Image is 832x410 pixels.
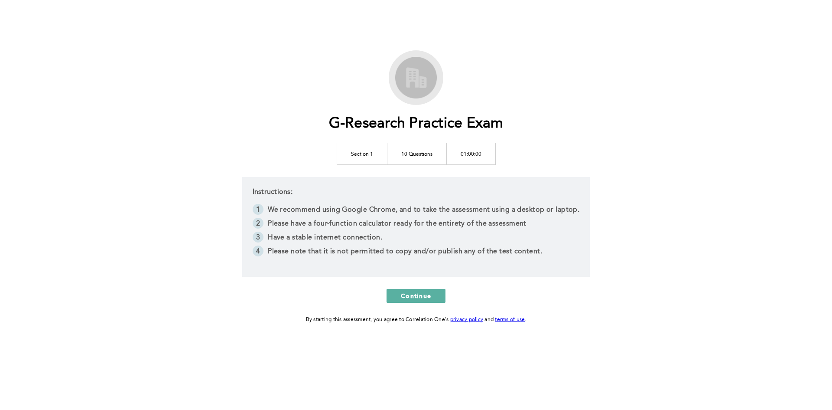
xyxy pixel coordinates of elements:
[392,54,440,102] img: G-Research
[242,177,590,277] div: Instructions:
[253,232,580,246] li: Have a stable internet connection.
[450,317,484,322] a: privacy policy
[387,289,445,303] button: Continue
[253,204,580,218] li: We recommend using Google Chrome, and to take the assessment using a desktop or laptop.
[446,143,495,164] td: 01:00:00
[387,143,446,164] td: 10 Questions
[253,246,580,259] li: Please note that it is not permitted to copy and/or publish any of the test content.
[253,218,580,232] li: Please have a four-function calculator ready for the entirety of the assessment
[401,292,431,300] span: Continue
[329,115,504,133] h1: G-Research Practice Exam
[495,317,525,322] a: terms of use
[306,315,526,325] div: By starting this assessment, you agree to Correlation One's and .
[337,143,387,164] td: Section 1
